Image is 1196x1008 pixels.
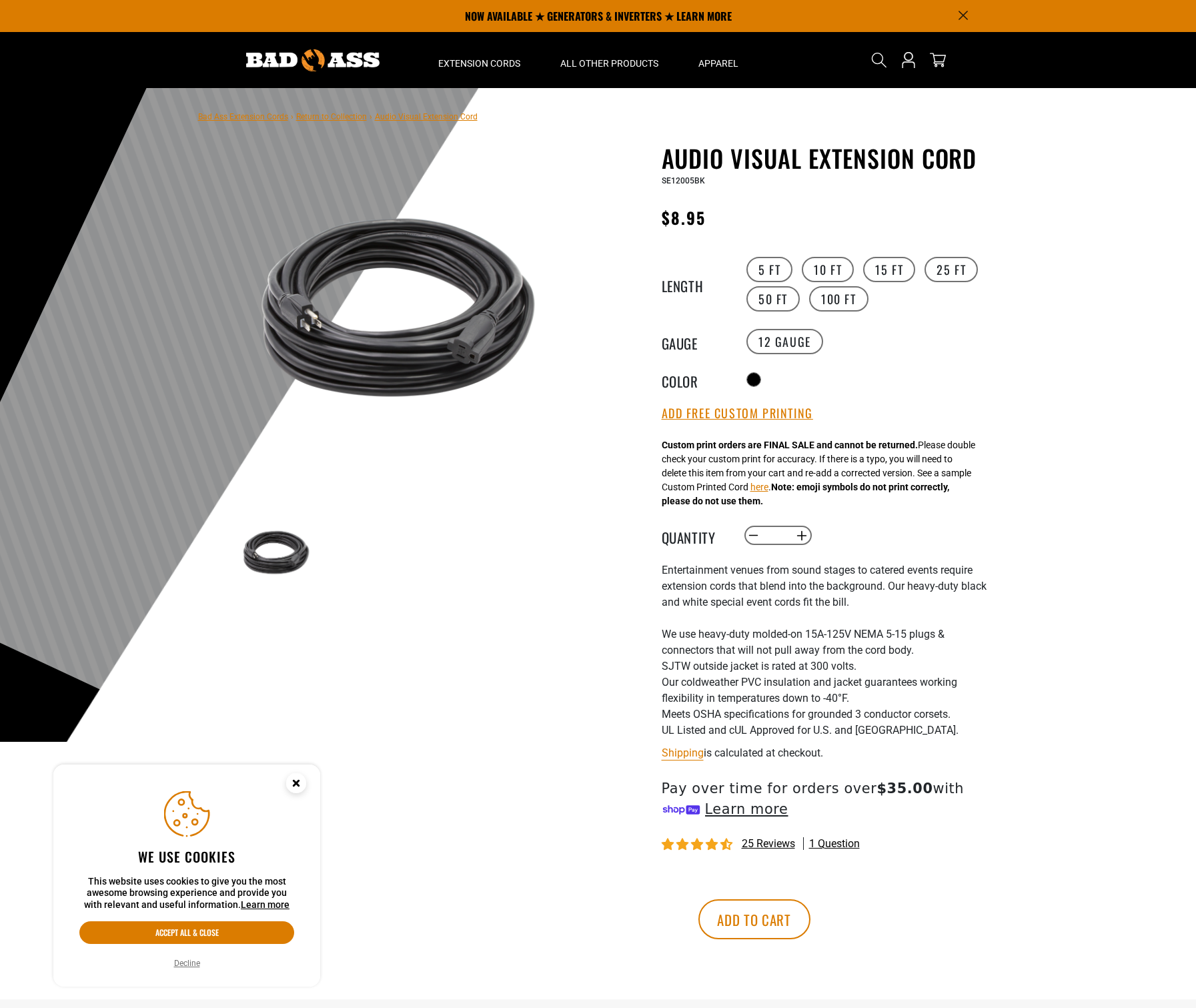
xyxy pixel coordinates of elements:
[560,57,658,69] span: All Other Products
[662,482,949,506] strong: Note: emoji symbols do not print correctly, please do not use them.
[662,527,728,544] label: Quantity
[291,112,293,121] span: ›
[296,112,367,121] a: Return to Collection
[662,562,989,738] div: Entertainment venues from sound stages to catered events require extension cords that blend into ...
[809,837,860,851] span: 1 question
[662,371,728,388] legend: Color
[237,514,315,591] img: black
[662,333,728,350] legend: Gauge
[198,112,288,121] a: Bad Ass Extension Cords
[198,108,478,124] nav: breadcrumbs
[237,147,559,468] img: black
[170,957,204,970] button: Decline
[662,176,705,185] span: SE12005BK
[79,921,294,944] button: Accept all & close
[662,746,704,759] a: Shipping
[53,765,320,987] aside: Cookie Consent
[662,276,728,293] legend: Length
[79,876,294,911] p: This website uses cookies to give you the most awesome browsing experience and provide you with r...
[698,899,810,939] button: Add to cart
[662,706,989,722] li: Meets OSHA specifications for grounded 3 conductor corsets.
[750,480,768,494] button: here
[438,57,520,69] span: Extension Cords
[79,848,294,865] h2: We use cookies
[802,257,854,282] label: 10 FT
[241,899,289,910] a: Learn more
[662,440,918,450] strong: Custom print orders are FINAL SALE and cannot be returned.
[540,32,678,88] summary: All Other Products
[925,257,978,282] label: 25 FT
[662,438,975,508] div: Please double check your custom print for accuracy. If there is a typo, you will need to delete t...
[418,32,540,88] summary: Extension Cords
[662,406,813,421] button: Add Free Custom Printing
[746,257,792,282] label: 5 FT
[742,837,795,850] span: 25 reviews
[370,112,372,121] span: ›
[863,257,915,282] label: 15 FT
[868,49,890,71] summary: Search
[662,658,989,674] li: SJTW outside jacket is rated at 300 volts.
[375,112,478,121] span: Audio Visual Extension Cord
[662,674,989,706] li: Our coldweather PVC insulation and jacket guarantees working flexibility in temperatures down to ...
[662,144,989,172] h1: Audio Visual Extension Cord
[662,744,989,762] div: is calculated at checkout.
[662,626,989,658] li: We use heavy-duty molded-on 15A-125V NEMA 5-15 plugs & connectors that will not pull away from th...
[746,286,800,312] label: 50 FT
[662,205,706,229] span: $8.95
[662,722,989,738] li: UL Listed and cUL Approved for U.S. and [GEOGRAPHIC_DATA].
[698,57,738,69] span: Apparel
[662,839,735,851] span: 4.72 stars
[678,32,758,88] summary: Apparel
[246,49,380,71] img: Bad Ass Extension Cords
[809,286,868,312] label: 100 FT
[746,329,823,354] label: 12 Gauge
